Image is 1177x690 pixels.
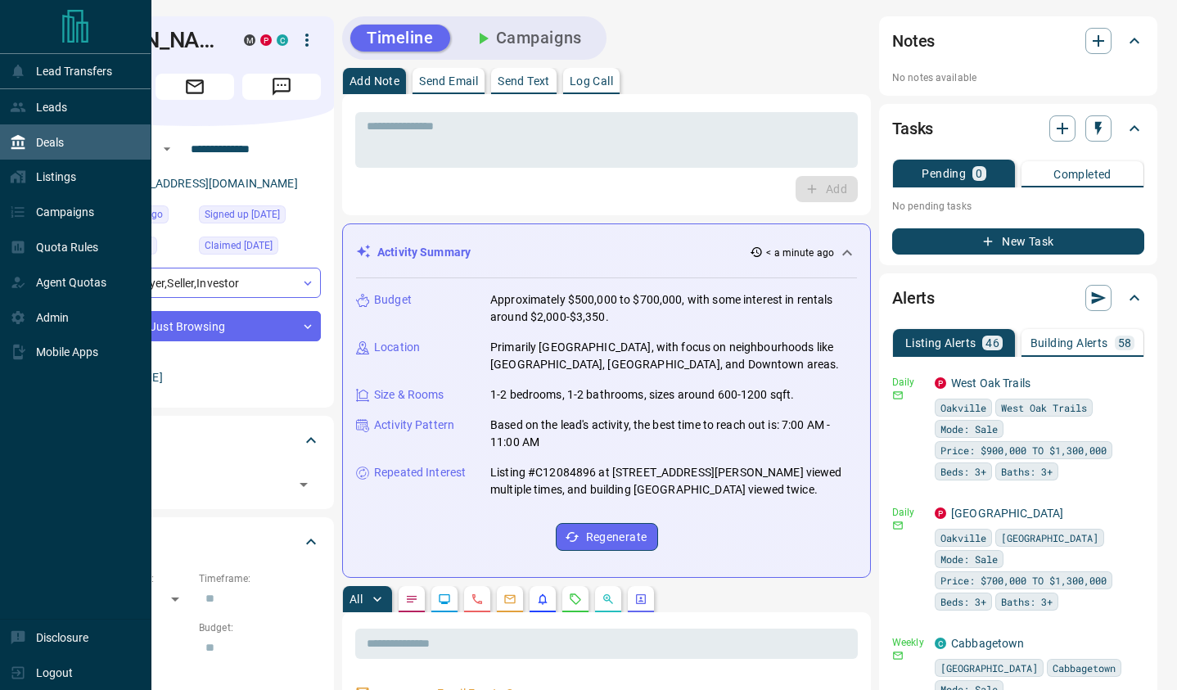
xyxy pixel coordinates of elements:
span: [GEOGRAPHIC_DATA] [940,660,1038,676]
p: Daily [892,375,925,390]
h2: Notes [892,28,935,54]
a: [EMAIL_ADDRESS][DOMAIN_NAME] [113,177,298,190]
p: Listing Alerts [905,337,976,349]
a: West Oak Trails [951,377,1030,390]
div: condos.ca [277,34,288,46]
div: Fri Feb 21 2025 [199,237,321,259]
p: Building Alerts [1030,337,1108,349]
span: Signed up [DATE] [205,206,280,223]
svg: Notes [405,593,418,606]
svg: Emails [503,593,516,606]
span: Baths: 3+ [1001,463,1053,480]
p: Listing #C12084896 at [STREET_ADDRESS][PERSON_NAME] viewed multiple times, and building [GEOGRAPH... [490,464,857,498]
p: Add Note [349,75,399,87]
button: Open [292,473,315,496]
div: property.ca [935,377,946,389]
p: [PERSON_NAME] [69,364,321,391]
button: Open [157,139,177,159]
svg: Email [892,520,904,531]
h2: Tasks [892,115,933,142]
p: No notes available [892,70,1144,85]
p: Completed [1053,169,1112,180]
svg: Requests [569,593,582,606]
p: Activity Pattern [374,417,454,434]
p: Log Call [570,75,613,87]
span: Mode: Sale [940,421,998,437]
button: Regenerate [556,523,658,551]
h2: Alerts [892,285,935,311]
svg: Email [892,650,904,661]
svg: Agent Actions [634,593,647,606]
p: Size & Rooms [374,386,444,404]
p: 1-2 bedrooms, 1-2 bathrooms, sizes around 600-1200 sqft. [490,386,794,404]
span: Message [242,74,321,100]
p: Activity Summary [377,244,471,261]
div: Notes [892,21,1144,61]
p: Pending [922,168,966,179]
div: property.ca [935,507,946,519]
div: Criteria [69,522,321,561]
p: Send Text [498,75,550,87]
a: Cabbagetown [951,637,1024,650]
p: Based on the lead's activity, the best time to reach out is: 7:00 AM - 11:00 AM [490,417,857,451]
p: Location [374,339,420,356]
span: West Oak Trails [1001,399,1087,416]
span: Cabbagetown [1053,660,1116,676]
p: Weekly [892,635,925,650]
p: Send Email [419,75,478,87]
div: Tags [69,421,321,460]
span: Beds: 3+ [940,463,986,480]
p: Budget [374,291,412,309]
div: mrloft.ca [244,34,255,46]
span: Price: $700,000 TO $1,300,000 [940,572,1107,589]
span: Claimed [DATE] [205,237,273,254]
div: property.ca [260,34,272,46]
svg: Lead Browsing Activity [438,593,451,606]
p: < a minute ago [766,246,834,260]
p: Primarily [GEOGRAPHIC_DATA], with focus on neighbourhoods like [GEOGRAPHIC_DATA], [GEOGRAPHIC_DAT... [490,339,857,373]
p: Daily [892,505,925,520]
div: Activity Summary< a minute ago [356,237,857,268]
span: Baths: 3+ [1001,593,1053,610]
p: Claimed By: [69,350,321,364]
p: No pending tasks [892,194,1144,219]
button: Timeline [350,25,450,52]
span: Email [156,74,234,100]
p: 0 [976,168,982,179]
svg: Email [892,390,904,401]
span: Oakville [940,530,986,546]
p: Approximately $500,000 to $700,000, with some interest in rentals around $2,000-$3,350. [490,291,857,326]
div: Just Browsing [69,311,321,341]
div: Fri Oct 05 2018 [199,205,321,228]
span: Mode: Sale [940,551,998,567]
svg: Listing Alerts [536,593,549,606]
svg: Opportunities [602,593,615,606]
span: [GEOGRAPHIC_DATA] [1001,530,1098,546]
p: Repeated Interest [374,464,466,481]
p: 46 [985,337,999,349]
button: New Task [892,228,1144,255]
svg: Calls [471,593,484,606]
span: Beds: 3+ [940,593,986,610]
p: Timeframe: [199,571,321,586]
p: 58 [1118,337,1132,349]
span: Price: $900,000 TO $1,300,000 [940,442,1107,458]
span: Oakville [940,399,986,416]
div: Alerts [892,278,1144,318]
p: Budget: [199,620,321,635]
div: Buyer , Seller , Investor [69,268,321,298]
div: Tasks [892,109,1144,148]
div: condos.ca [935,638,946,649]
button: Campaigns [457,25,598,52]
a: [GEOGRAPHIC_DATA] [951,507,1063,520]
p: All [349,593,363,605]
